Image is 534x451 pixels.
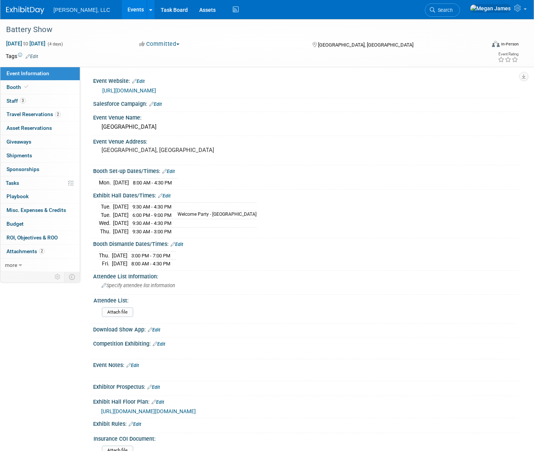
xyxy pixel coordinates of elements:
a: Misc. Expenses & Credits [0,204,80,217]
td: Welcome Party - [GEOGRAPHIC_DATA] [173,211,257,219]
span: 3:00 PM - 7:00 PM [131,253,170,259]
span: 8:00 AM - 4:30 PM [133,180,172,186]
a: Edit [147,385,160,390]
span: 3 [20,98,26,103]
a: Edit [158,193,171,199]
td: [DATE] [112,260,127,268]
span: 2 [55,112,61,117]
span: 8:00 AM - 4:30 PM [131,261,170,267]
td: Wed. [99,219,113,228]
span: 9:30 AM - 4:30 PM [132,220,171,226]
span: Booth [6,84,30,90]
span: 6:00 PM - 9:00 PM [132,212,171,218]
div: Attendee List Information: [93,271,519,280]
span: 2 [39,248,45,254]
span: [GEOGRAPHIC_DATA], [GEOGRAPHIC_DATA] [318,42,414,48]
div: In-Person [501,41,519,47]
a: ROI, Objectives & ROO [0,231,80,244]
div: Exhibit Hall Floor Plan: [93,396,519,406]
span: [DATE] [DATE] [6,40,46,47]
td: [DATE] [113,203,129,211]
td: Mon. [99,178,113,186]
div: Salesforce Campaign: [93,98,519,108]
a: Search [425,3,460,17]
pre: [GEOGRAPHIC_DATA], [GEOGRAPHIC_DATA] [102,147,262,154]
td: [DATE] [113,178,129,186]
a: more [0,259,80,272]
td: Toggle Event Tabs [65,272,80,282]
a: Giveaways [0,135,80,149]
span: Giveaways [6,139,31,145]
td: [DATE] [112,251,127,260]
div: Battery Show [3,23,475,37]
a: Budget [0,217,80,231]
span: Playbook [6,193,29,199]
span: to [22,40,29,47]
div: Exhibitor Prospectus: [93,381,519,391]
div: Event Website: [93,75,519,85]
div: Event Rating [498,52,518,56]
span: Tasks [6,180,19,186]
a: Event Information [0,67,80,80]
div: Competition Exhibiting: [93,338,519,348]
div: Event Venue Name: [93,112,519,121]
div: Attendee List: [94,295,515,304]
a: Edit [152,399,164,405]
a: Edit [126,363,139,368]
span: Attachments [6,248,45,254]
td: [DATE] [113,211,129,219]
td: Tags [6,52,38,60]
span: 9:30 AM - 4:30 PM [132,204,171,210]
td: Fri. [99,260,112,268]
span: Event Information [6,70,49,76]
span: Staff [6,98,26,104]
a: [URL][DOMAIN_NAME][DOMAIN_NAME] [101,408,196,414]
span: Asset Reservations [6,125,52,131]
div: Booth Dismantle Dates/Times: [93,238,519,248]
a: Sponsorships [0,163,80,176]
div: Insurance COI Document: [94,433,515,443]
div: [GEOGRAPHIC_DATA] [99,121,513,133]
span: (4 days) [47,42,63,47]
a: Edit [129,422,141,427]
a: Edit [148,327,160,333]
i: Booth reservation complete [24,85,28,89]
a: Staff3 [0,94,80,108]
td: Thu. [99,227,113,235]
a: Travel Reservations2 [0,108,80,121]
div: Booth Set-up Dates/Times: [93,165,519,175]
div: Download Show App: [93,324,519,334]
div: Exhibit Hall Dates/Times: [93,190,519,200]
div: Event Format [443,40,519,51]
a: Booth [0,81,80,94]
a: Edit [162,169,175,174]
div: Exhibit Rules: [93,418,519,428]
td: Thu. [99,251,112,260]
td: [DATE] [113,219,129,228]
span: 9:30 AM - 3:00 PM [132,229,171,234]
td: [DATE] [113,227,129,235]
img: Format-Inperson.png [492,41,500,47]
a: [URL][DOMAIN_NAME] [102,87,156,94]
div: Event Notes: [93,359,519,369]
span: Budget [6,221,24,227]
a: Edit [26,54,38,59]
a: Shipments [0,149,80,162]
a: Asset Reservations [0,121,80,135]
td: Tue. [99,211,113,219]
a: Edit [132,79,145,84]
a: Tasks [0,176,80,190]
span: Shipments [6,152,32,158]
span: ROI, Objectives & ROO [6,234,58,241]
span: Specify attendee list information [102,283,175,288]
span: Misc. Expenses & Credits [6,207,66,213]
button: Committed [137,40,182,48]
span: Search [435,7,453,13]
span: Sponsorships [6,166,39,172]
img: Megan James [470,4,511,13]
div: Event Venue Address: [93,136,519,145]
span: more [5,262,17,268]
a: Edit [171,242,183,247]
span: [PERSON_NAME], LLC [53,7,110,13]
